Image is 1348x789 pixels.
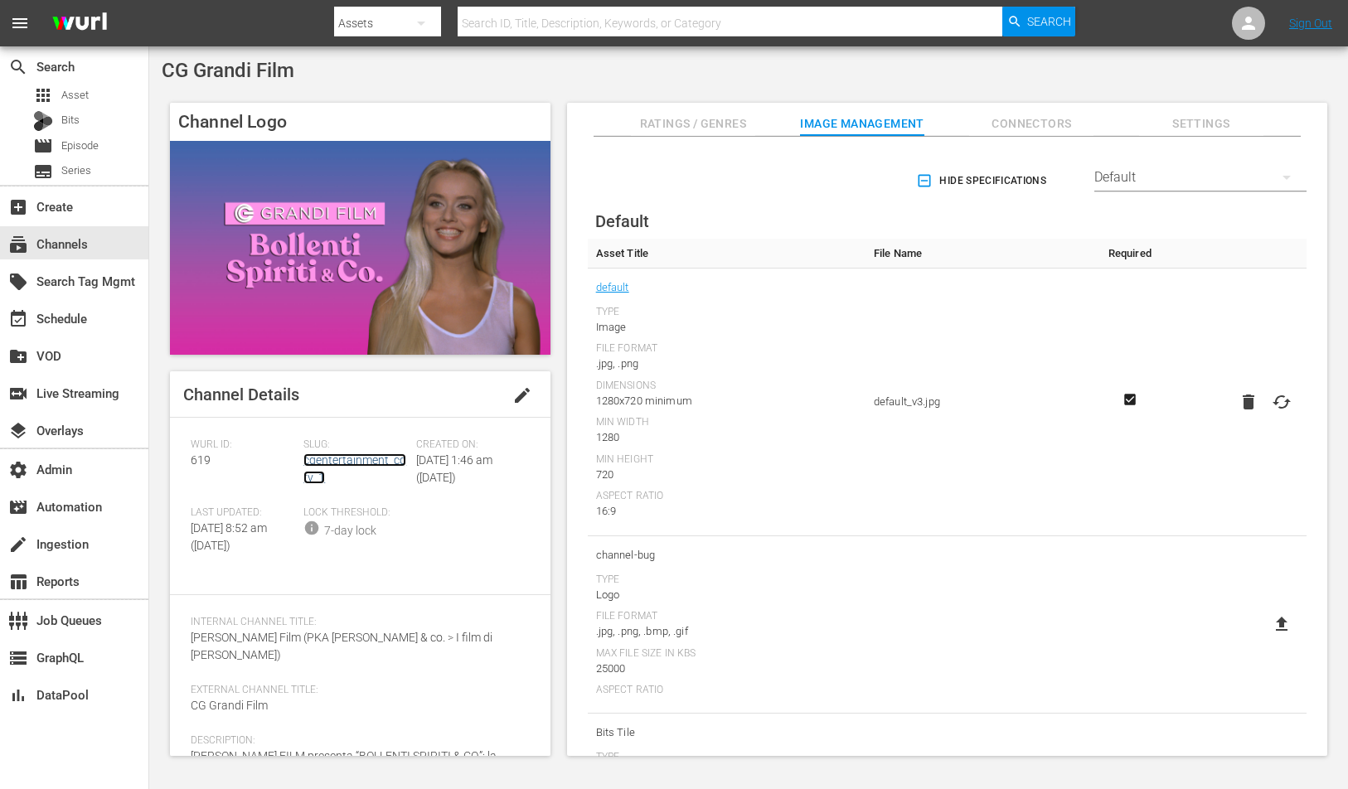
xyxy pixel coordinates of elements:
[800,114,924,134] span: Image Management
[8,535,28,554] span: Ingestion
[595,211,649,231] span: Default
[631,114,755,134] span: Ratings / Genres
[596,490,857,503] div: Aspect Ratio
[596,661,857,677] div: 25000
[40,4,119,43] img: ans4CAIJ8jUAAAAAAAAAAAAAAAAAAAAAAAAgQb4GAAAAAAAAAAAAAAAAAAAAAAAAJMjXAAAAAAAAAAAAAAAAAAAAAAAAgAT5G...
[1027,7,1071,36] span: Search
[170,103,550,141] h4: Channel Logo
[1139,114,1263,134] span: Settings
[596,356,857,372] div: .jpg, .png
[596,684,857,697] div: Aspect Ratio
[416,438,521,452] span: Created On:
[61,162,91,179] span: Series
[588,239,866,269] th: Asset Title
[596,587,857,603] div: Logo
[61,112,80,128] span: Bits
[191,734,521,748] span: Description:
[8,346,28,366] span: VOD
[303,506,408,520] span: Lock Threshold:
[61,138,99,154] span: Episode
[8,648,28,668] span: GraphQL
[8,611,28,631] span: Job Queues
[596,429,857,446] div: 1280
[8,309,28,329] span: Schedule
[1094,154,1307,201] div: Default
[502,375,542,415] button: edit
[191,684,521,697] span: External Channel Title:
[10,13,30,33] span: menu
[183,385,299,404] span: Channel Details
[596,306,857,319] div: Type
[596,453,857,467] div: Min Height
[919,172,1046,190] span: Hide Specifications
[596,574,857,587] div: Type
[1289,17,1332,30] a: Sign Out
[596,623,857,640] div: .jpg, .png, .bmp, .gif
[191,506,295,520] span: Last Updated:
[191,521,267,552] span: [DATE] 8:52 am ([DATE])
[303,520,320,536] span: info
[8,421,28,441] span: Overlays
[596,545,857,566] span: channel-bug
[8,460,28,480] span: Admin
[596,751,857,764] div: Type
[8,272,28,292] span: Search Tag Mgmt
[8,384,28,404] span: Live Streaming
[8,685,28,705] span: DataPool
[8,497,28,517] span: Automation
[162,59,294,82] span: CG Grandi Film
[8,57,28,77] span: Search
[191,616,521,629] span: Internal Channel Title:
[596,393,857,409] div: 1280x720 minimum
[191,631,492,661] span: [PERSON_NAME] Film (PKA [PERSON_NAME] & co. > I film di [PERSON_NAME])
[596,277,629,298] a: default
[969,114,1093,134] span: Connectors
[303,453,406,484] a: cgentertainment_cgtv_1
[8,197,28,217] span: Create
[596,503,857,520] div: 16:9
[596,467,857,483] div: 720
[33,85,53,105] span: Asset
[1002,7,1075,36] button: Search
[8,235,28,254] span: Channels
[512,385,532,405] span: edit
[191,453,211,467] span: 619
[596,319,857,336] div: Image
[596,380,857,393] div: Dimensions
[191,699,268,712] span: CG Grandi Film
[596,342,857,356] div: File Format
[33,162,53,182] span: Series
[8,572,28,592] span: Reports
[913,157,1053,204] button: Hide Specifications
[1099,239,1160,269] th: Required
[596,416,857,429] div: Min Width
[303,438,408,452] span: Slug:
[33,136,53,156] span: Episode
[596,722,857,743] span: Bits Tile
[170,141,550,355] img: CG Grandi Film
[1120,392,1140,407] svg: Required
[866,269,1099,536] td: default_v3.jpg
[866,239,1099,269] th: File Name
[61,87,89,104] span: Asset
[416,453,492,484] span: [DATE] 1:46 am ([DATE])
[191,438,295,452] span: Wurl ID:
[596,610,857,623] div: File Format
[324,522,376,540] div: 7-day lock
[33,111,53,131] div: Bits
[596,647,857,661] div: Max File Size In Kbs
